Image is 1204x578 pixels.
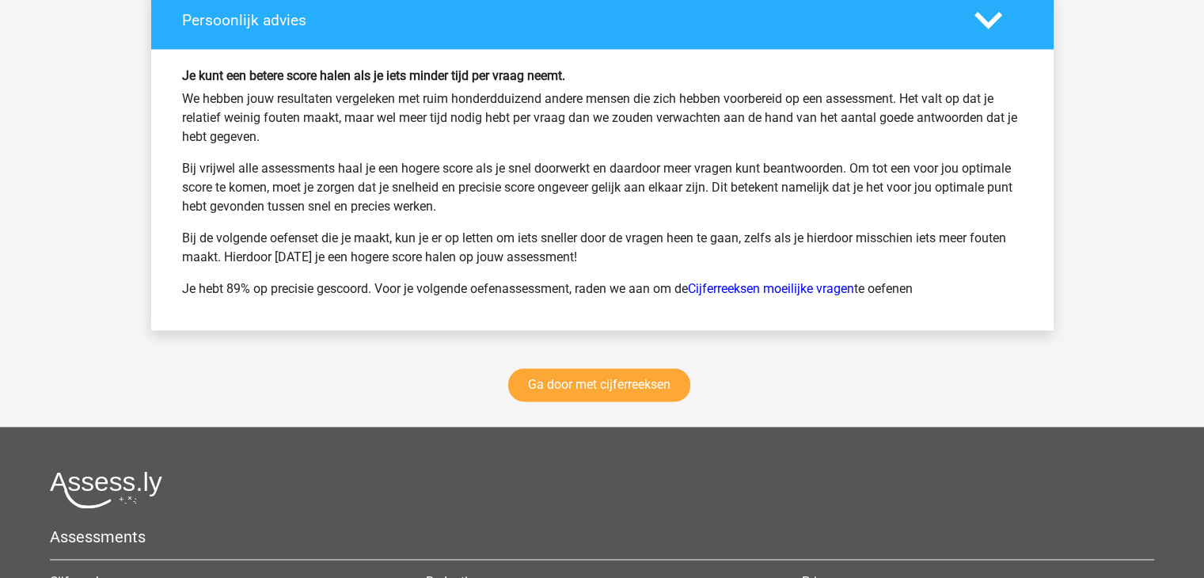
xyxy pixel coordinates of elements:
h6: Je kunt een betere score halen als je iets minder tijd per vraag neemt. [182,68,1023,83]
h5: Assessments [50,527,1154,546]
img: Assessly logo [50,471,162,508]
h4: Persoonlijk advies [182,11,951,29]
p: Bij vrijwel alle assessments haal je een hogere score als je snel doorwerkt en daardoor meer vrag... [182,159,1023,216]
p: Je hebt 89% op precisie gescoord. Voor je volgende oefenassessment, raden we aan om de te oefenen [182,279,1023,299]
a: Ga door met cijferreeksen [508,368,690,401]
p: We hebben jouw resultaten vergeleken met ruim honderdduizend andere mensen die zich hebben voorbe... [182,89,1023,146]
p: Bij de volgende oefenset die je maakt, kun je er op letten om iets sneller door de vragen heen te... [182,229,1023,267]
a: Cijferreeksen moeilijke vragen [688,281,854,296]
